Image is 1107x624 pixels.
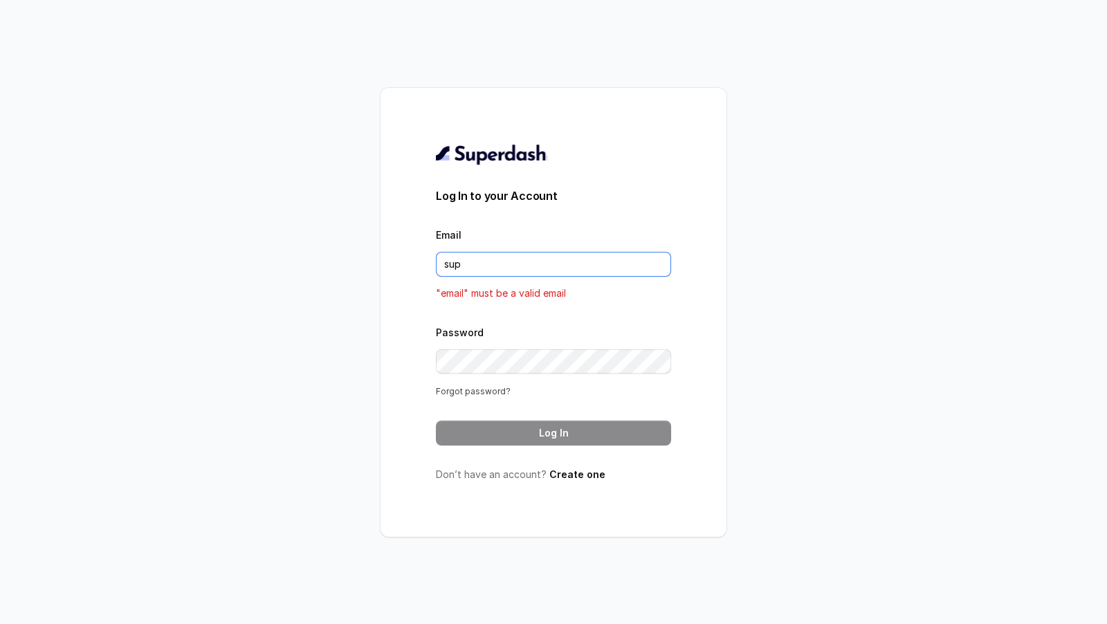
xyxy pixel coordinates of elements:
label: Email [436,229,461,241]
img: light.svg [436,143,547,165]
p: Don’t have an account? [436,468,671,481]
button: Log In [436,421,671,446]
a: Forgot password? [436,386,511,396]
p: "email" must be a valid email [436,285,671,302]
input: youremail@example.com [436,252,671,277]
a: Create one [549,468,605,480]
h3: Log In to your Account [436,187,671,204]
label: Password [436,327,484,338]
